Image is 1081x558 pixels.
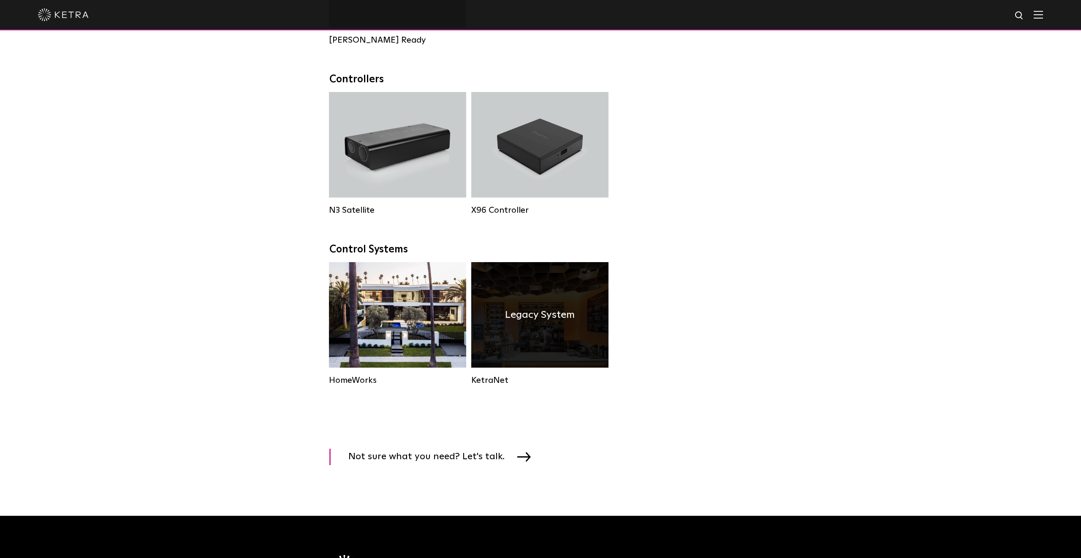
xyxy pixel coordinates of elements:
div: N3 Satellite [329,205,466,215]
div: HomeWorks [329,375,466,385]
div: Controllers [329,73,752,86]
a: N3 Satellite N3 Satellite [329,92,466,215]
a: HomeWorks Residential Solution [329,262,466,385]
a: Not sure what you need? Let's talk. [329,449,541,465]
img: ketra-logo-2019-white [38,8,89,21]
span: Not sure what you need? Let's talk. [348,449,517,465]
div: Control Systems [329,244,752,256]
img: search icon [1014,11,1025,21]
h4: Legacy System [505,307,575,323]
div: X96 Controller [471,205,608,215]
img: arrow [517,452,531,461]
a: KetraNet Legacy System [471,262,608,385]
a: X96 Controller X96 Controller [471,92,608,215]
img: Hamburger%20Nav.svg [1034,11,1043,19]
div: KetraNet [471,375,608,385]
div: [PERSON_NAME] Ready [329,35,466,45]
